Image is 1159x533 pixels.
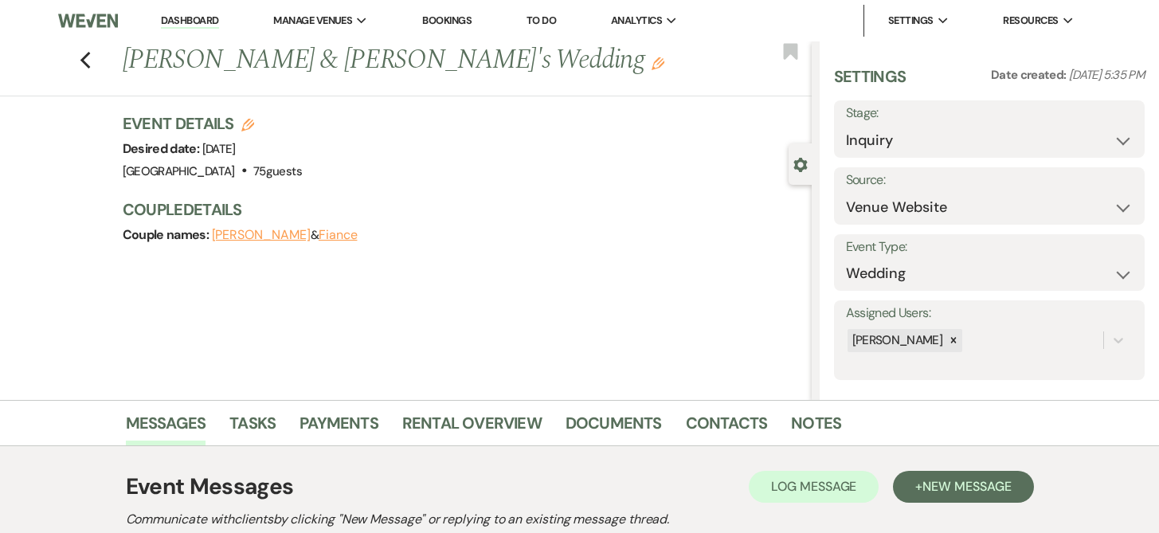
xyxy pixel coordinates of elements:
[527,14,556,27] a: To Do
[212,229,311,241] button: [PERSON_NAME]
[791,410,841,445] a: Notes
[123,112,302,135] h3: Event Details
[846,302,1134,325] label: Assigned Users:
[846,169,1134,192] label: Source:
[123,41,668,80] h1: [PERSON_NAME] & [PERSON_NAME]'s Wedding
[893,471,1033,503] button: +New Message
[126,470,294,504] h1: Event Messages
[161,14,218,29] a: Dashboard
[123,163,235,179] span: [GEOGRAPHIC_DATA]
[123,226,212,243] span: Couple names:
[566,410,662,445] a: Documents
[422,14,472,27] a: Bookings
[749,471,879,503] button: Log Message
[846,236,1134,259] label: Event Type:
[771,478,856,495] span: Log Message
[123,140,202,157] span: Desired date:
[1069,67,1145,83] span: [DATE] 5:35 PM
[846,102,1134,125] label: Stage:
[123,198,796,221] h3: Couple Details
[319,229,358,241] button: Fiance
[300,410,378,445] a: Payments
[834,65,906,100] h3: Settings
[58,4,118,37] img: Weven Logo
[652,56,664,70] button: Edit
[991,67,1069,83] span: Date created:
[793,156,808,171] button: Close lead details
[202,141,236,157] span: [DATE]
[1003,13,1058,29] span: Resources
[229,410,276,445] a: Tasks
[126,510,1034,529] h2: Communicate with clients by clicking "New Message" or replying to an existing message thread.
[848,329,946,352] div: [PERSON_NAME]
[402,410,542,445] a: Rental Overview
[611,13,662,29] span: Analytics
[922,478,1011,495] span: New Message
[212,227,358,243] span: &
[253,163,302,179] span: 75 guests
[686,410,768,445] a: Contacts
[888,13,934,29] span: Settings
[126,410,206,445] a: Messages
[273,13,352,29] span: Manage Venues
